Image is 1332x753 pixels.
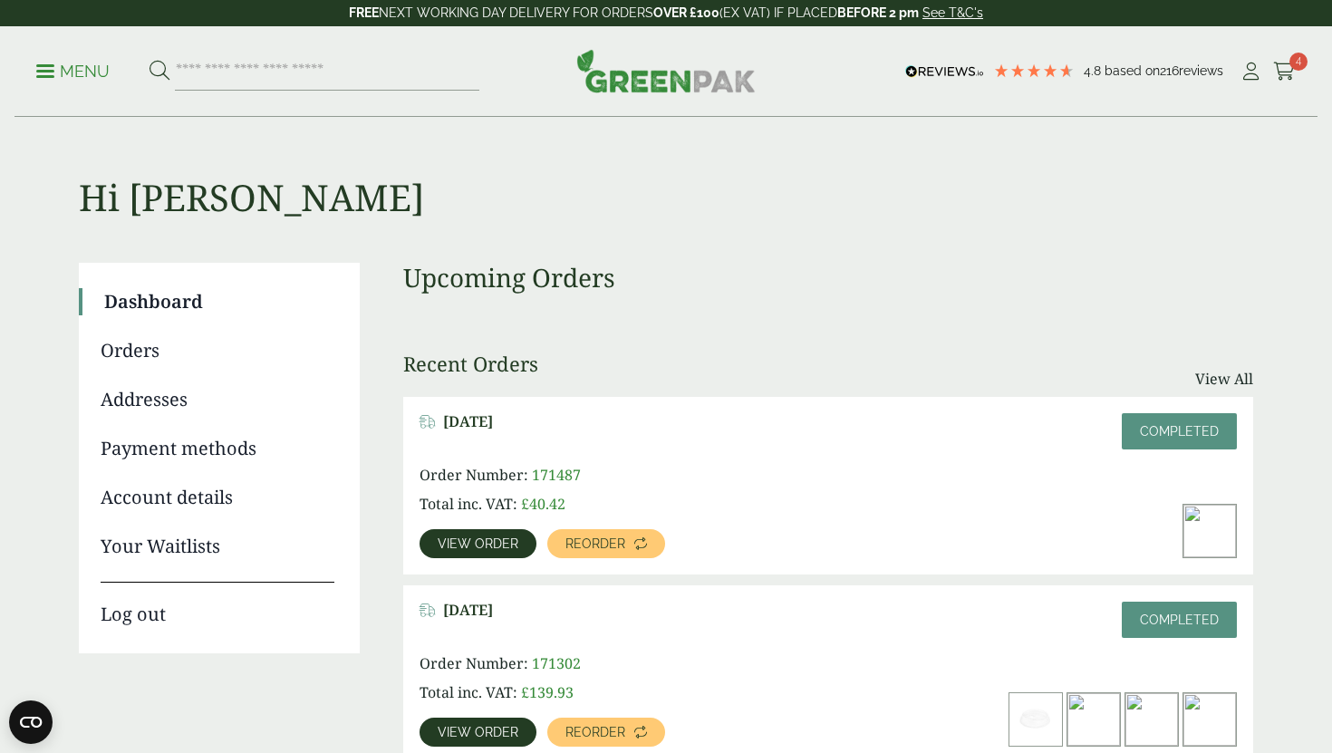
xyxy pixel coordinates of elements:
[1160,63,1179,78] span: 216
[443,413,493,430] span: [DATE]
[532,465,581,485] span: 171487
[521,494,565,514] bdi: 40.42
[443,602,493,619] span: [DATE]
[565,537,625,550] span: Reorder
[1125,693,1178,746] img: Kraft-Bowl-500ml-with-Nachos-300x200.jpg
[837,5,919,20] strong: BEFORE 2 pm
[403,352,538,375] h3: Recent Orders
[101,582,334,628] a: Log out
[1183,505,1236,557] img: Yellow-Burger-wrap-300x200.jpg
[1289,53,1308,71] span: 4
[521,682,529,702] span: £
[653,5,719,20] strong: OVER £100
[521,682,574,702] bdi: 139.93
[1273,58,1296,85] a: 4
[420,653,528,673] span: Order Number:
[349,5,379,20] strong: FREE
[1105,63,1160,78] span: Based on
[420,529,536,558] a: View order
[1183,693,1236,746] img: 7501_lid_1-300x198.jpg
[1084,63,1105,78] span: 4.8
[420,682,517,702] span: Total inc. VAT:
[905,65,984,78] img: REVIEWS.io
[576,49,756,92] img: GreenPak Supplies
[1195,368,1253,390] a: View All
[420,718,536,747] a: View order
[993,63,1075,79] div: 4.79 Stars
[9,700,53,744] button: Open CMP widget
[1067,693,1120,746] img: Large-Black-Chicken-Box-with-Chicken-and-Chips-300x200.jpg
[79,118,1253,219] h1: Hi [PERSON_NAME]
[922,5,983,20] a: See T&C's
[104,288,334,315] a: Dashboard
[403,263,1253,294] h3: Upcoming Orders
[101,484,334,511] a: Account details
[532,653,581,673] span: 171302
[438,537,518,550] span: View order
[36,61,110,79] a: Menu
[1009,693,1062,746] img: 213013A-PET-Strawless-Clear-Lid-2-300x200.jpg
[420,465,528,485] span: Order Number:
[1140,424,1219,439] span: Completed
[101,533,334,560] a: Your Waitlists
[547,529,665,558] a: Reorder
[36,61,110,82] p: Menu
[438,726,518,739] span: View order
[1273,63,1296,81] i: Cart
[565,726,625,739] span: Reorder
[101,386,334,413] a: Addresses
[420,494,517,514] span: Total inc. VAT:
[1240,63,1262,81] i: My Account
[547,718,665,747] a: Reorder
[101,337,334,364] a: Orders
[1179,63,1223,78] span: reviews
[1140,613,1219,627] span: Completed
[101,435,334,462] a: Payment methods
[521,494,529,514] span: £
